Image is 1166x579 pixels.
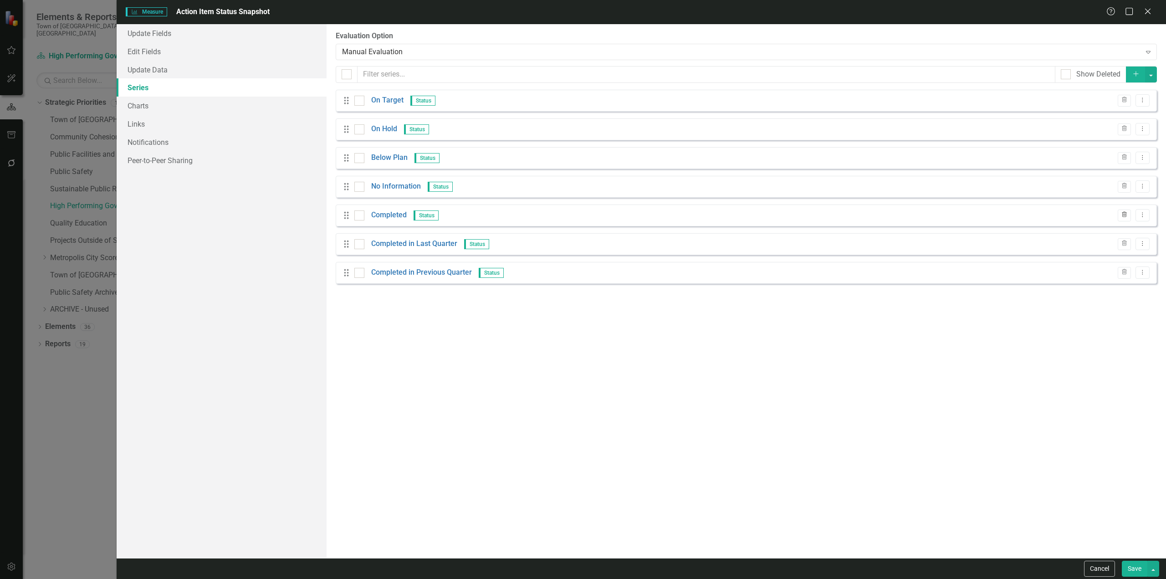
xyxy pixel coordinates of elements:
span: Status [410,96,435,106]
a: No Information [371,181,421,192]
a: On Target [371,95,404,106]
a: Update Data [117,61,327,79]
a: Completed in Last Quarter [371,239,457,249]
a: Update Fields [117,24,327,42]
div: Manual Evaluation [342,46,1141,57]
div: Show Deleted [1076,69,1120,80]
a: Notifications [117,133,327,151]
span: Status [404,124,429,134]
a: Charts [117,97,327,115]
span: Status [479,268,504,278]
a: Peer-to-Peer Sharing [117,151,327,169]
span: Action Item Status Snapshot [176,7,270,16]
a: Below Plan [371,153,408,163]
span: Measure [126,7,167,16]
a: Links [117,115,327,133]
span: Status [428,182,453,192]
a: Completed in Previous Quarter [371,267,472,278]
a: Completed [371,210,407,220]
span: Status [414,153,440,163]
input: Filter series... [357,66,1055,83]
a: Series [117,78,327,97]
button: Cancel [1084,561,1115,577]
label: Evaluation Option [336,31,1157,41]
span: Status [414,210,439,220]
span: Status [464,239,489,249]
a: Edit Fields [117,42,327,61]
a: On Hold [371,124,397,134]
button: Save [1122,561,1147,577]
